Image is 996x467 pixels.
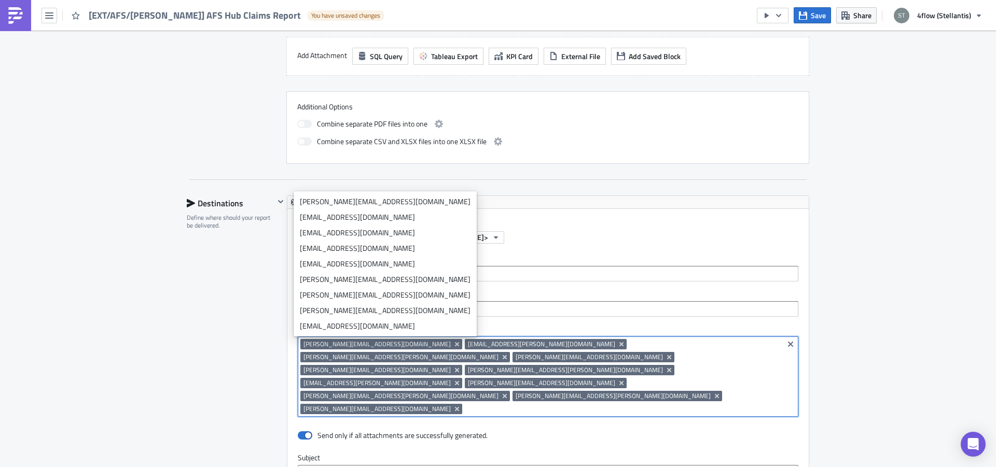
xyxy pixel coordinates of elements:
[298,324,798,334] label: BCC
[453,404,462,414] button: Remove Tag
[4,66,39,75] u: Claim rate:
[4,27,495,35] p: The calculation logics are as follows.
[300,196,471,207] div: [PERSON_NAME][EMAIL_ADDRESS][DOMAIN_NAME]
[617,378,627,388] button: Remove Tag
[352,48,408,65] button: SQL Query
[298,254,798,263] label: To
[300,321,471,331] div: [EMAIL_ADDRESS][DOMAIN_NAME]
[4,38,495,63] p: Count of Hubs, that have opened a claim during the reported week divided by the total amount of h...
[317,431,488,440] div: Send only if all attachments are successfully generated.
[4,16,495,24] p: please find attached the share of claiming hubs and claim rates per WHS and per week.
[468,379,615,387] span: [PERSON_NAME][EMAIL_ADDRESS][DOMAIN_NAME]
[4,66,495,91] p: Quantity of claims during the reported week divided by the sum of full TO (from warehouse to hub)...
[298,219,809,229] label: From
[794,7,831,23] button: Save
[888,4,988,27] button: 4flow (Stellantis)
[370,51,403,62] span: SQL Query
[468,366,663,374] span: [PERSON_NAME][EMAIL_ADDRESS][PERSON_NAME][DOMAIN_NAME]
[453,339,462,349] button: Remove Tag
[300,305,471,316] div: [PERSON_NAME][EMAIL_ADDRESS][DOMAIN_NAME]
[303,340,451,348] span: [PERSON_NAME][EMAIL_ADDRESS][DOMAIN_NAME]
[893,7,910,24] img: Avatar
[4,4,495,12] p: Dear all,
[561,51,600,62] span: External File
[300,290,471,300] div: [PERSON_NAME][EMAIL_ADDRESS][DOMAIN_NAME]
[297,102,798,111] label: Additional Options
[516,353,663,361] span: [PERSON_NAME][EMAIL_ADDRESS][DOMAIN_NAME]
[303,366,451,374] span: [PERSON_NAME][EMAIL_ADDRESS][DOMAIN_NAME]
[516,392,711,400] span: [PERSON_NAME][EMAIL_ADDRESS][PERSON_NAME][DOMAIN_NAME]
[453,378,462,388] button: Remove Tag
[303,379,451,387] span: [EMAIL_ADDRESS][PERSON_NAME][DOMAIN_NAME]
[300,274,471,285] div: [PERSON_NAME][EMAIL_ADDRESS][DOMAIN_NAME]
[297,48,347,63] label: Add Attachment
[961,432,986,457] div: Open Intercom Messenger
[413,48,483,65] button: Tableau Export
[274,195,287,208] button: Hide content
[317,118,427,130] span: Combine separate PDF files into one
[300,304,795,314] input: Select em ail add ress
[303,405,451,413] span: [PERSON_NAME][EMAIL_ADDRESS][DOMAIN_NAME]
[489,48,538,65] button: KPI Card
[506,51,533,62] span: KPI Card
[287,196,438,208] button: Default Pushmetrics SMTP Integration
[811,10,826,21] span: Save
[468,340,615,348] span: [EMAIL_ADDRESS][PERSON_NAME][DOMAIN_NAME]
[4,4,495,122] body: Rich Text Area. Press ALT-0 for help.
[300,243,471,253] div: [EMAIL_ADDRESS][DOMAIN_NAME]
[501,391,510,401] button: Remove Tag
[501,352,510,362] button: Remove Tag
[187,214,274,230] div: Define where should your report be delivered.
[300,228,471,238] div: [EMAIL_ADDRESS][DOMAIN_NAME]
[617,339,627,349] button: Remove Tag
[317,135,487,148] span: Combine separate CSV and XLSX files into one XLSX file
[7,7,24,24] img: PushMetrics
[629,51,681,62] span: Add Saved Block
[89,9,302,21] span: [EXT/AFS/[PERSON_NAME]] AFS Hub Claims Report
[853,10,872,21] span: Share
[917,10,971,21] span: 4flow (Stellantis)
[431,51,478,62] span: Tableau Export
[4,38,80,47] u: Share of claiming hubs:
[836,7,877,23] button: Share
[611,48,686,65] button: Add Saved Block
[294,191,477,336] ul: selectable options
[311,11,380,20] span: You have unsaved changes
[300,268,795,279] input: Select em ail add ress
[300,212,471,222] div: [EMAIL_ADDRESS][DOMAIN_NAME]
[544,48,606,65] button: External File
[298,453,798,462] label: Subject
[784,338,797,350] button: Clear selected items
[303,392,499,400] span: [PERSON_NAME][EMAIL_ADDRESS][PERSON_NAME][DOMAIN_NAME]
[298,289,798,299] label: CC
[303,353,499,361] span: [PERSON_NAME][EMAIL_ADDRESS][PERSON_NAME][DOMAIN_NAME]
[665,365,674,375] button: Remove Tag
[665,352,674,362] button: Remove Tag
[713,391,722,401] button: Remove Tag
[187,195,274,211] div: Destinations
[453,365,462,375] button: Remove Tag
[300,259,471,269] div: [EMAIL_ADDRESS][DOMAIN_NAME]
